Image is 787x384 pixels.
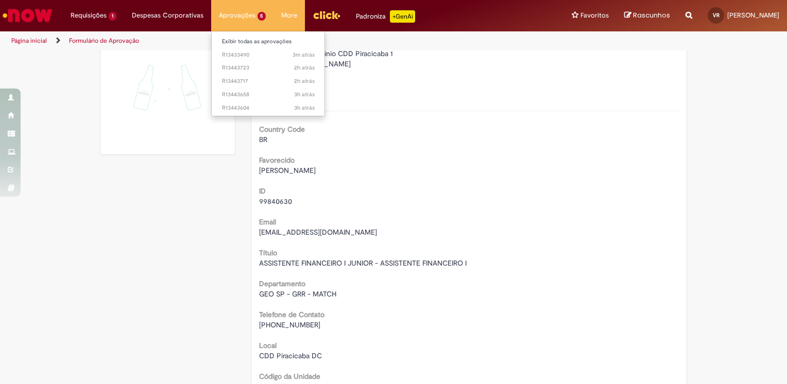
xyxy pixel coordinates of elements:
[212,62,325,74] a: Aberto R13443723 :
[259,72,679,82] div: Quantidade 1
[71,10,107,21] span: Requisições
[222,64,315,72] span: R13443723
[713,12,720,19] span: VR
[212,76,325,87] a: Aberto R13443717 :
[212,49,325,61] a: Aberto R13433490 :
[259,258,467,268] span: ASSISTENTE FINANCEIRO I JUNIOR - ASSISTENTE FINANCEIRO I
[259,228,377,237] span: [EMAIL_ADDRESS][DOMAIN_NAME]
[259,248,277,257] b: Título
[313,7,340,23] img: click_logo_yellow_360x200.png
[212,89,325,100] a: Aberto R13443658 :
[259,135,267,144] span: BR
[259,125,305,134] b: Country Code
[633,10,670,20] span: Rascunhos
[281,10,297,21] span: More
[222,51,315,59] span: R13433490
[259,197,292,206] span: 99840630
[259,166,316,175] span: [PERSON_NAME]
[294,104,315,112] time: 27/08/2025 15:12:34
[294,91,315,98] time: 27/08/2025 15:23:44
[294,77,315,85] time: 27/08/2025 15:24:55
[212,102,325,114] a: Aberto R13443604 :
[294,104,315,112] span: 3h atrás
[294,64,315,72] span: 2h atrás
[11,37,47,45] a: Página inicial
[222,91,315,99] span: R13443658
[212,36,325,47] a: Exibir todas as aprovações
[727,11,779,20] span: [PERSON_NAME]
[259,59,679,72] div: [PERSON_NAME]
[580,10,609,21] span: Favoritos
[219,10,255,21] span: Aprovações
[211,31,326,116] ul: Aprovações
[132,10,203,21] span: Despesas Corporativas
[8,31,517,50] ul: Trilhas de página
[259,320,320,329] span: [PHONE_NUMBER]
[259,217,276,226] b: Email
[259,289,336,299] span: GEO SP - GRR - MATCH
[259,341,277,350] b: Local
[356,10,415,23] div: Padroniza
[390,10,415,23] p: +GenAi
[294,64,315,72] time: 27/08/2025 15:25:36
[69,37,139,45] a: Formulário de Aprovação
[294,77,315,85] span: 2h atrás
[294,91,315,98] span: 3h atrás
[222,104,315,112] span: R13443604
[222,77,315,85] span: R13443717
[109,12,116,21] span: 1
[259,372,320,381] b: Código da Unidade
[1,5,54,26] img: ServiceNow
[259,48,679,59] div: Pagamento Condomínio CDD Piracicaba 1
[293,51,315,59] span: 3m atrás
[259,351,322,360] span: CDD Piracicaba DC
[259,186,266,196] b: ID
[293,51,315,59] time: 27/08/2025 17:51:48
[259,155,295,165] b: Favorecido
[258,12,266,21] span: 5
[259,310,324,319] b: Telefone de Contato
[624,11,670,21] a: Rascunhos
[259,279,305,288] b: Departamento
[108,28,227,147] img: sucesso_1.gif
